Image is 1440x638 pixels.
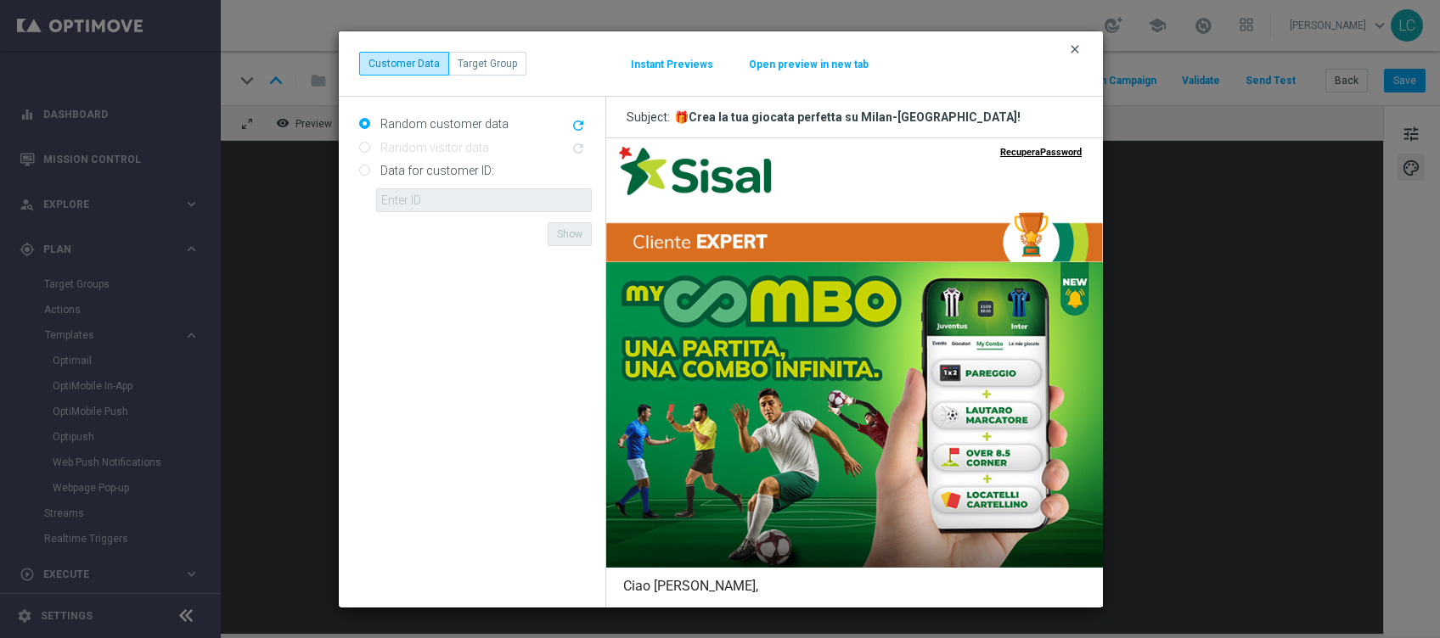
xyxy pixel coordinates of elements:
button: Customer Data [359,52,449,76]
button: refresh [569,116,592,137]
button: Open preview in new tab [748,58,869,71]
label: Random visitor data [376,140,489,155]
a: Password [434,8,475,20]
span: Subject: [627,109,674,125]
i: refresh [571,118,586,133]
button: Show [548,222,592,246]
div: ... [359,52,526,76]
label: Data for customer ID: [376,163,494,178]
label: Random customer data [376,116,509,132]
div: 🎁Crea la tua giocata perfetta su Milan-[GEOGRAPHIC_DATA]! [674,109,1021,125]
input: Enter ID [376,188,592,212]
button: clear [1067,42,1087,57]
button: Target Group [448,52,526,76]
a: Recupera [394,8,434,20]
i: clear [1068,42,1082,56]
button: Instant Previews [630,58,714,71]
span: Ciao [PERSON_NAME], [17,439,152,456]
